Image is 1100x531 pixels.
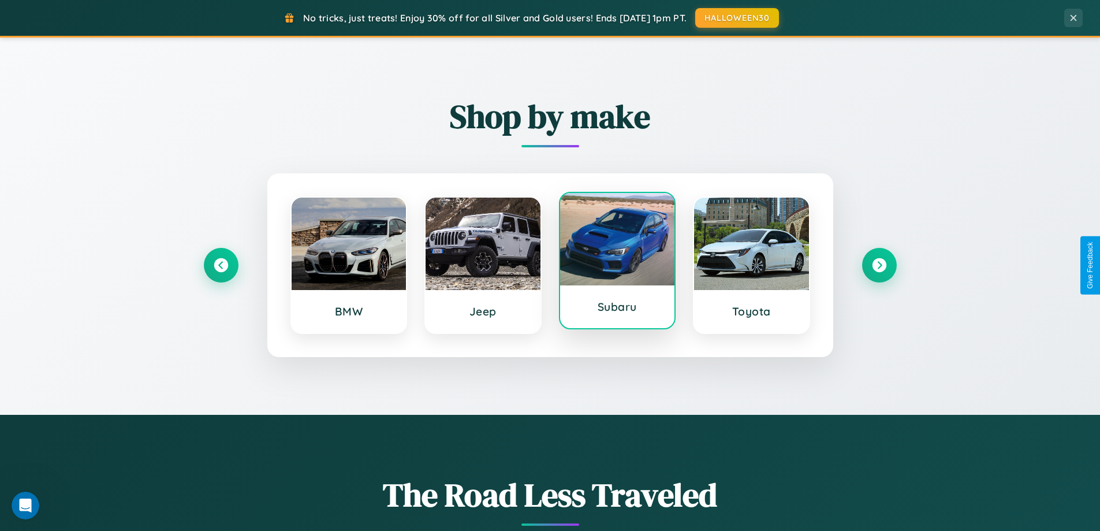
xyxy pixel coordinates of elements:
[1086,242,1094,289] div: Give Feedback
[12,492,39,519] iframe: Intercom live chat
[695,8,779,28] button: HALLOWEEN30
[204,473,897,517] h1: The Road Less Traveled
[706,305,797,318] h3: Toyota
[303,305,395,318] h3: BMW
[437,305,529,318] h3: Jeep
[204,94,897,139] h2: Shop by make
[572,300,663,314] h3: Subaru
[303,12,687,24] span: No tricks, just treats! Enjoy 30% off for all Silver and Gold users! Ends [DATE] 1pm PT.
